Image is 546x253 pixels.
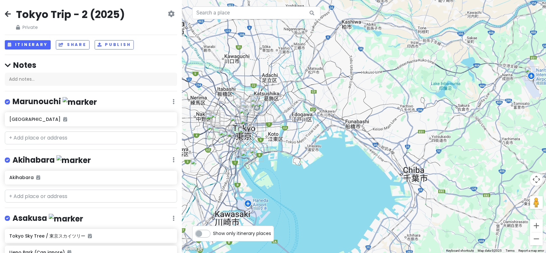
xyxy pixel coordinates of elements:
[206,110,220,124] div: YAKITON izakaya YAMANE Nikuten
[240,102,254,116] div: Ueno Ameyoko Shopping Street
[478,249,502,252] span: Map data ©2025
[239,108,253,122] div: Niku-ya-Yokocho Eat-All-You-Can Wagyu Beef Akihabara
[207,113,221,127] div: YAKITORI Torikizoku Shinjuku South Exit Store
[205,113,219,128] div: eggslut Shinjuku Southern Terrace
[240,118,254,132] div: Pokemon Cafe Tokyo Nihonbashi
[13,213,83,224] h4: Asakusa
[56,40,89,50] button: Share
[5,40,51,50] button: Itinerary
[5,73,177,86] div: Add notes...
[250,148,264,162] div: Tokyo Big Sight
[9,175,173,180] h6: Akihabara
[250,101,264,115] div: Kaminari mon
[183,245,205,253] img: Google
[16,8,125,21] h2: Tokyo Trip - 2 (2025)
[95,40,134,50] button: Publish
[506,249,515,252] a: Terms
[518,249,544,252] a: Report a map error
[5,131,177,144] input: + Add place or address
[240,149,254,163] div: AQUA CiTY Odaiba
[13,155,91,166] h4: Akihabara
[13,96,97,107] h4: Marunouchi
[192,6,320,19] input: Search a place
[530,232,543,245] button: Zoom out
[446,248,474,253] button: Keyboard shortcuts
[525,67,539,81] div: Narita International Airport
[530,219,543,232] button: Zoom in
[235,143,249,158] div: Rainbow Bridge
[5,60,177,70] h4: Notes
[250,96,264,110] div: Asakusa
[241,150,255,164] div: DiverCity Tokyo Plaza MJ
[206,110,220,124] div: Ichiran Shinjuku Kabuki-cho
[49,214,83,224] img: marker
[9,233,173,239] h6: Tokyo Sky Tree / 東京スカイツリー
[238,127,252,141] div: Tsukiji Outer Market
[226,131,241,145] div: Tokyo Tower
[210,112,224,126] div: Taproom pherment
[207,124,221,138] div: Spontini Cascade Harajuku
[183,245,205,253] a: Open this area in Google Maps (opens a new window)
[88,234,92,238] i: Added to itinerary
[530,173,543,186] button: Map camera controls
[240,105,254,120] div: Akihabara
[5,190,177,203] input: + Add place or address
[241,148,255,162] div: Tokyo Joypolis
[213,230,271,237] span: Show only itinerary places
[56,155,91,165] img: marker
[63,97,97,107] img: marker
[241,148,255,162] div: DECKS Tokyo Beach
[257,101,271,115] div: Tokyo Sky Tree / 東京スカイツリー
[36,175,40,180] i: Added to itinerary
[9,116,173,122] h6: [GEOGRAPHIC_DATA]
[63,117,67,122] i: Added to itinerary
[240,98,254,113] div: Ueno Park (Can ignore)
[16,24,125,31] span: Private
[191,158,205,173] div: Kosoan
[219,130,233,144] div: Roppongi Hills
[530,196,543,209] button: Drag Pegman onto the map to open Street View
[230,115,244,130] div: Imperial Palace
